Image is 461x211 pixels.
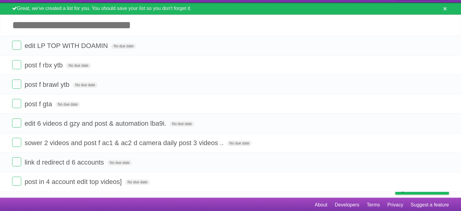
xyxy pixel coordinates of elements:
[73,82,97,88] span: No due date
[125,179,150,185] span: No due date
[25,158,105,166] span: link d redirect d 6 accounts
[55,102,80,107] span: No due date
[408,184,446,194] span: Buy me a coffee
[169,121,194,127] span: No due date
[227,141,252,146] span: No due date
[25,139,225,147] span: sower 2 videos and post f ac1 & ac2 d camera daily post 3 videos ..
[25,178,123,185] span: post in 4 account edit top videos]
[12,41,21,50] label: Done
[12,60,21,69] label: Done
[387,199,403,211] a: Privacy
[12,138,21,147] label: Done
[367,199,380,211] a: Terms
[25,42,109,49] span: edit LP TOP WITH DOAMIN
[25,61,64,69] span: post f rbx ytb
[12,177,21,186] label: Done
[12,80,21,89] label: Done
[12,99,21,108] label: Done
[107,160,132,165] span: No due date
[335,199,359,211] a: Developers
[411,199,449,211] a: Suggest a feature
[12,157,21,166] label: Done
[315,199,327,211] a: About
[25,81,71,88] span: post f brawl ytb
[111,43,136,49] span: No due date
[66,63,91,68] span: No due date
[25,100,54,108] span: post f gta
[25,120,168,127] span: edit 6 videos d gzy and post & automation lba9i.
[12,118,21,128] label: Done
